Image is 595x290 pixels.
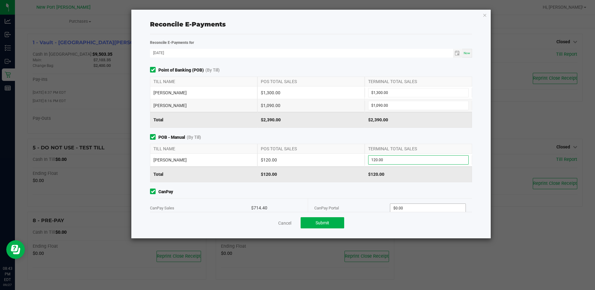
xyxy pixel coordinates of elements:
strong: Point of Banking (POB) [158,67,204,73]
div: Reconcile E-Payments [150,20,472,29]
div: POS TOTAL SALES [257,77,365,86]
div: TILL NAME [150,77,257,86]
div: $714.40 [251,199,302,217]
div: Total [150,112,257,128]
div: $2,390.00 [365,112,472,128]
button: Submit [301,217,344,228]
div: POS TOTAL SALES [257,144,365,153]
span: CanPay Portal [314,206,339,210]
span: (By Till) [205,67,220,73]
span: Now [464,51,470,55]
span: CanPay Sales [150,206,174,210]
div: TERMINAL TOTAL SALES [365,144,472,153]
strong: POB - Manual [158,134,185,141]
div: TERMINAL TOTAL SALES [365,77,472,86]
div: $120.00 [365,166,472,182]
form-toggle: Include in reconciliation [150,67,158,73]
div: [PERSON_NAME] [150,99,257,112]
div: $120.00 [257,154,365,166]
form-toggle: Include in reconciliation [150,134,158,141]
iframe: Resource center [6,240,25,259]
div: [PERSON_NAME] [150,154,257,166]
form-toggle: Include in reconciliation [150,189,158,195]
span: (By Till) [187,134,201,141]
input: Date [150,49,453,57]
div: [PERSON_NAME] [150,87,257,99]
div: $2,390.00 [257,112,365,128]
a: Cancel [278,220,291,226]
strong: CanPay [158,189,173,195]
div: $120.00 [257,166,365,182]
span: Submit [316,220,329,225]
div: TILL NAME [150,144,257,153]
div: Total [150,166,257,182]
div: $1,300.00 [257,87,365,99]
div: $1,090.00 [257,99,365,112]
span: Toggle calendar [453,49,462,58]
strong: Reconcile E-Payments for [150,40,194,45]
